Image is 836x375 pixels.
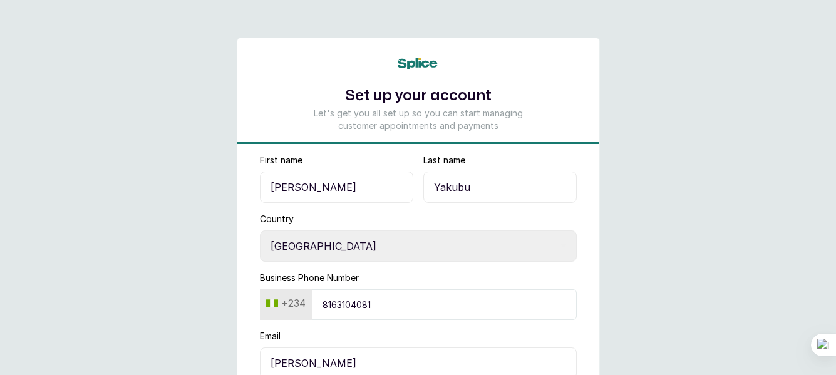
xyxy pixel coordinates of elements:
label: Last name [423,154,465,167]
label: Email [260,330,281,342]
label: First name [260,154,302,167]
input: Enter last name here [423,172,577,203]
input: Enter first name here [260,172,413,203]
label: Business Phone Number [260,272,359,284]
input: 9151930463 [312,289,577,320]
button: +234 [261,293,311,313]
p: Let's get you all set up so you can start managing customer appointments and payments [307,107,529,132]
h1: Set up your account [307,85,529,107]
label: Country [260,213,294,225]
